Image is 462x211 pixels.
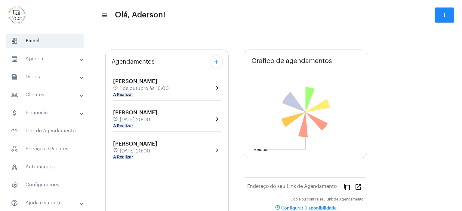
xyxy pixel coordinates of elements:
[11,199,18,206] mat-icon: sidenav icon
[6,34,84,48] span: Painel
[5,3,29,27] img: d7e3195d-0907-1efa-a796-b593d293ae59.png
[343,183,351,190] mat-icon: content_copy
[4,106,90,120] mat-expansion-panel-header: sidenav iconFinanceiro
[101,12,107,19] mat-icon: sidenav icon
[214,147,221,154] mat-icon: chevron_right
[4,52,90,66] mat-expansion-panel-header: sidenav iconAgenda
[11,109,18,116] mat-icon: sidenav icon
[6,160,84,174] span: Automações
[113,148,119,154] mat-icon: schedule
[11,55,80,62] mat-panel-title: Agenda
[11,109,80,116] mat-panel-title: Financeiro
[355,183,362,190] mat-icon: open_in_new
[4,88,90,102] mat-expansion-panel-header: sidenav iconClientes
[113,110,157,115] span: [PERSON_NAME]
[113,141,157,146] span: [PERSON_NAME]
[115,10,165,20] span: Olá, Aderson!
[274,206,337,210] span: Configurar Disponibilidade
[113,85,119,92] mat-icon: schedule
[11,91,80,98] mat-panel-title: Clientes
[11,127,18,134] mat-icon: sidenav icon
[11,37,18,44] span: sidenav icon
[113,124,133,128] mat-chip: A Realizar
[113,79,157,84] span: [PERSON_NAME]
[11,73,80,80] mat-panel-title: Dados
[113,155,133,159] mat-chip: A Realizar
[113,93,133,97] mat-chip: A Realizar
[11,163,18,170] span: sidenav icon
[11,91,18,98] mat-icon: sidenav icon
[251,57,332,65] span: Gráfico de agendamentos
[120,86,169,91] span: 1 de outubro às 16:00
[441,11,448,19] mat-icon: add
[214,116,221,123] mat-icon: chevron_right
[11,73,18,80] mat-icon: sidenav icon
[11,199,80,206] mat-panel-title: Ajuda e suporte
[6,124,84,138] span: Link de Agendamento
[6,142,84,156] span: Serviços e Pacotes
[11,181,18,188] span: sidenav icon
[254,148,268,151] text: A realizar
[291,197,363,202] mat-hint: Copie ou confira seu Link de Agendamento
[11,55,18,62] mat-icon: sidenav icon
[120,148,150,154] span: [DATE] 20:00
[214,84,221,92] mat-icon: chevron_right
[11,145,18,152] span: sidenav icon
[120,117,150,122] span: [DATE] 20:00
[6,178,84,192] span: Configurações
[112,59,155,65] span: Agendamentos
[113,116,119,123] mat-icon: schedule
[4,70,90,84] mat-expansion-panel-header: sidenav iconDados
[247,185,339,190] input: Link
[213,58,220,65] mat-icon: add
[4,196,90,210] mat-expansion-panel-header: sidenav iconAjuda e suporte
